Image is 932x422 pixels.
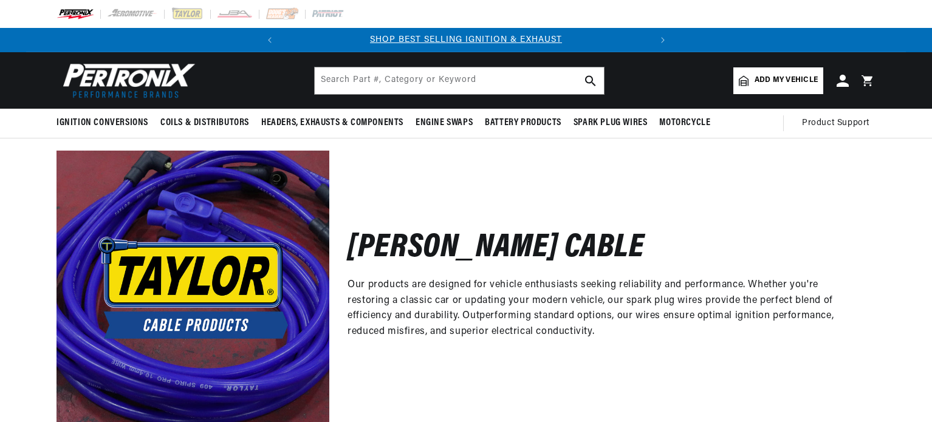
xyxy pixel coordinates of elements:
summary: Coils & Distributors [154,109,255,137]
h2: [PERSON_NAME] Cable [348,234,644,263]
button: search button [577,67,604,94]
summary: Motorcycle [653,109,716,137]
span: Add my vehicle [755,75,818,86]
summary: Headers, Exhausts & Components [255,109,409,137]
button: Translation missing: en.sections.announcements.next_announcement [651,28,675,52]
a: Add my vehicle [733,67,823,94]
summary: Battery Products [479,109,567,137]
span: Engine Swaps [416,117,473,129]
span: Headers, Exhausts & Components [261,117,403,129]
summary: Spark Plug Wires [567,109,654,137]
summary: Product Support [802,109,875,138]
span: Coils & Distributors [160,117,249,129]
span: Battery Products [485,117,561,129]
img: Pertronix [57,60,196,101]
summary: Ignition Conversions [57,109,154,137]
div: Announcement [282,33,651,47]
span: Product Support [802,117,869,130]
button: Translation missing: en.sections.announcements.previous_announcement [258,28,282,52]
summary: Engine Swaps [409,109,479,137]
span: Ignition Conversions [57,117,148,129]
p: Our products are designed for vehicle enthusiasts seeking reliability and performance. Whether yo... [348,277,857,339]
a: SHOP BEST SELLING IGNITION & EXHAUST [370,35,562,44]
slideshow-component: Translation missing: en.sections.announcements.announcement_bar [26,28,906,52]
span: Spark Plug Wires [574,117,648,129]
input: Search Part #, Category or Keyword [315,67,604,94]
span: Motorcycle [659,117,710,129]
div: 1 of 2 [282,33,651,47]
